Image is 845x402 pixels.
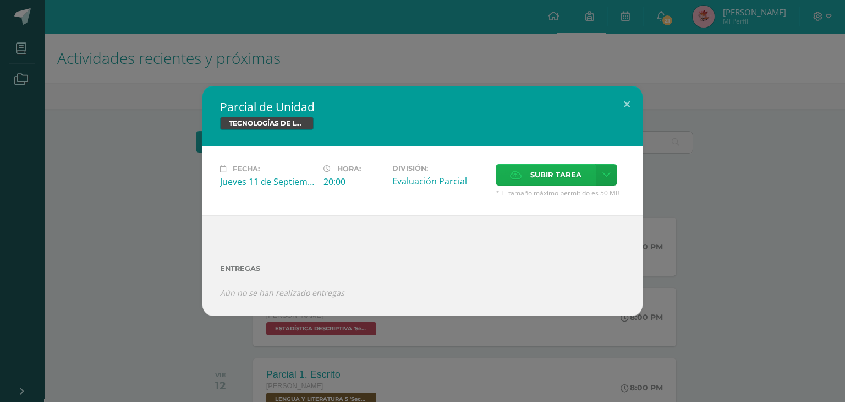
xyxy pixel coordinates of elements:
i: Aún no se han realizado entregas [220,287,344,298]
button: Close (Esc) [611,86,643,123]
label: División: [392,164,487,172]
div: Evaluación Parcial [392,175,487,187]
div: Jueves 11 de Septiembre [220,176,315,188]
span: Subir tarea [530,165,581,185]
span: Hora: [337,165,361,173]
span: TECNOLOGÍAS DE LA INFORMACIÓN Y LA COMUNICACIÓN 5 [220,117,314,130]
h2: Parcial de Unidad [220,99,625,115]
label: Entregas [220,264,625,273]
span: Fecha: [233,165,260,173]
span: * El tamaño máximo permitido es 50 MB [496,188,625,198]
div: 20:00 [323,176,383,188]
